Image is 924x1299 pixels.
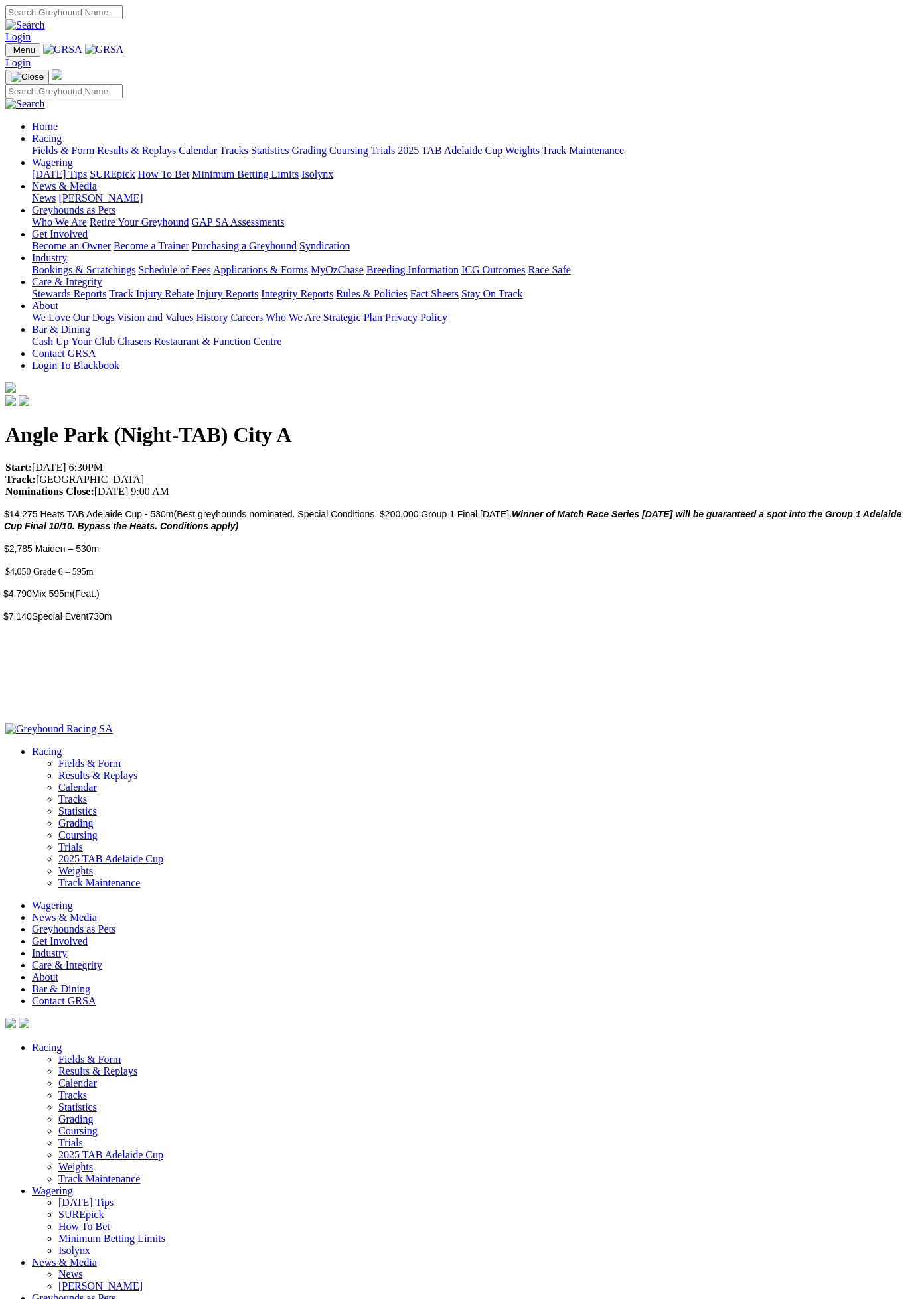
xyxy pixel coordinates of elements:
a: SUREpick [58,1209,104,1220]
a: Who We Are [266,312,321,323]
a: About [32,300,58,311]
a: SUREpick [90,169,135,180]
a: Purchasing a Greyhound [192,240,297,251]
a: Fields & Form [32,145,94,156]
img: Close [11,72,44,82]
a: Retire Your Greyhound [90,216,189,228]
a: Race Safe [528,264,570,275]
a: Bookings & Scratchings [32,264,135,275]
img: facebook.svg [5,1018,16,1028]
a: Become a Trainer [114,240,189,251]
a: News & Media [32,1257,97,1268]
a: Trials [370,145,395,156]
a: Injury Reports [196,288,258,299]
a: Login To Blackbook [32,360,119,371]
a: Coursing [58,829,98,841]
a: Fields & Form [58,1054,121,1065]
button: Toggle navigation [5,70,49,84]
div: About [32,312,919,324]
a: Rules & Policies [336,288,408,299]
strong: Nominations Close: [5,486,94,497]
a: Login [5,31,31,42]
span: 730m [88,611,112,622]
a: Results & Replays [58,1065,137,1077]
strong: Start: [5,462,32,473]
a: Racing [32,1042,62,1053]
a: Grading [292,145,327,156]
a: Who We Are [32,216,87,228]
strong: Track: [5,474,36,485]
a: Minimum Betting Limits [192,169,299,180]
a: Breeding Information [366,264,459,275]
a: Vision and Values [117,312,193,323]
a: ICG Outcomes [461,264,525,275]
a: Tracks [58,1089,87,1101]
a: [PERSON_NAME] [58,1280,143,1292]
img: twitter.svg [19,1018,29,1028]
a: Weights [58,1161,93,1172]
a: News [58,1268,82,1280]
span: $2,785 Maiden – 530m [4,543,99,554]
a: Calendar [58,1077,97,1089]
a: Results & Replays [97,145,176,156]
a: Care & Integrity [32,959,102,971]
a: Privacy Policy [385,312,447,323]
img: Search [5,19,45,31]
a: Cash Up Your Club [32,336,115,347]
input: Search [5,84,123,98]
div: Care & Integrity [32,288,919,300]
a: Results & Replays [58,770,137,781]
a: Isolynx [58,1245,90,1256]
a: Isolynx [301,169,333,180]
span: Menu [13,45,35,55]
a: News & Media [32,912,97,923]
a: Careers [230,312,263,323]
div: Wagering [32,169,919,180]
div: Get Involved [32,240,919,252]
a: Racing [32,746,62,757]
a: Minimum Betting Limits [58,1233,165,1244]
a: Calendar [179,145,217,156]
input: Search [5,5,123,19]
img: GRSA [43,44,82,56]
a: About [32,971,58,983]
a: Track Maintenance [542,145,624,156]
a: Racing [32,133,62,144]
a: Coursing [329,145,368,156]
a: Bar & Dining [32,983,90,994]
a: Greyhounds as Pets [32,204,116,216]
a: History [196,312,228,323]
a: How To Bet [138,169,190,180]
a: Applications & Forms [213,264,308,275]
a: Greyhounds as Pets [32,923,116,935]
a: Schedule of Fees [138,264,210,275]
a: Tracks [58,793,87,805]
span: $4,050 Grade 6 – 595m [5,567,94,577]
a: News & Media [32,180,97,192]
a: Stewards Reports [32,288,106,299]
span: Mix 595m [3,588,100,599]
a: Bar & Dining [32,324,90,335]
i: Winner of Match Race Series [DATE] will be guaranteed a spot into the Group 1 Adelaide Cup Final ... [4,509,901,531]
a: Contact GRSA [32,348,96,359]
a: Strategic Plan [323,312,382,323]
span: $4,790 [3,588,32,599]
img: Greyhound Racing SA [5,723,113,735]
a: Contact GRSA [32,995,96,1006]
img: Search [5,98,45,110]
a: Care & Integrity [32,276,102,287]
div: Greyhounds as Pets [32,216,919,228]
a: Get Involved [32,228,88,239]
span: $7,140 [3,611,112,622]
a: Become an Owner [32,240,111,251]
div: Industry [32,264,919,276]
a: Weights [58,865,93,876]
span: (Best greyhounds nominated. Special Conditions. $200,000 Group 1 Final [DATE]. [4,509,901,531]
img: logo-grsa-white.png [52,69,62,80]
a: Trials [58,1137,83,1148]
div: Bar & Dining [32,336,919,348]
a: Statistics [251,145,289,156]
span: (Feat.) [72,588,100,599]
a: Home [32,121,58,132]
a: Grading [58,817,93,829]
